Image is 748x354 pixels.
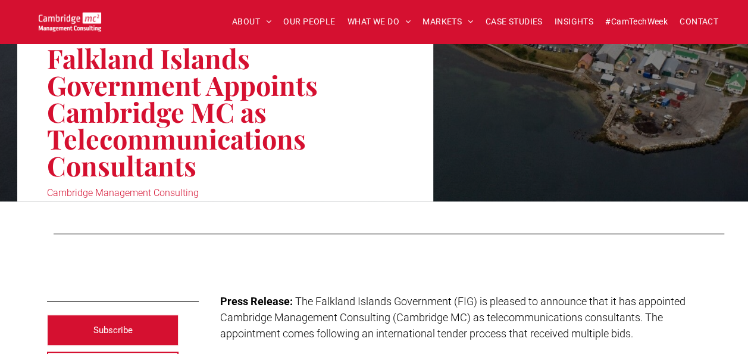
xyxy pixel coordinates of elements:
a: WHAT WE DO [342,13,417,31]
a: INSIGHTS [549,13,599,31]
a: CONTACT [674,13,724,31]
h1: Falkland Islands Government Appoints Cambridge MC as Telecommunications Consultants [47,44,404,180]
a: #CamTechWeek [599,13,674,31]
a: CASE STUDIES [480,13,549,31]
a: Subscribe [47,315,179,346]
div: Cambridge Management Consulting [47,185,404,201]
a: OUR PEOPLE [277,13,341,31]
span: Subscribe [93,315,133,345]
a: MARKETS [417,13,479,31]
a: ABOUT [226,13,278,31]
span: appointment comes following an international tender process that received multiple bids. [220,327,633,340]
a: Your Business Transformed | Cambridge Management Consulting [39,14,101,26]
strong: Press Release: [220,295,293,308]
img: Cambridge MC Logo [39,12,101,32]
span: The Falkland Islands Government (FIG) is pleased to announce that it has appointed Cambridge Mana... [220,295,686,324]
